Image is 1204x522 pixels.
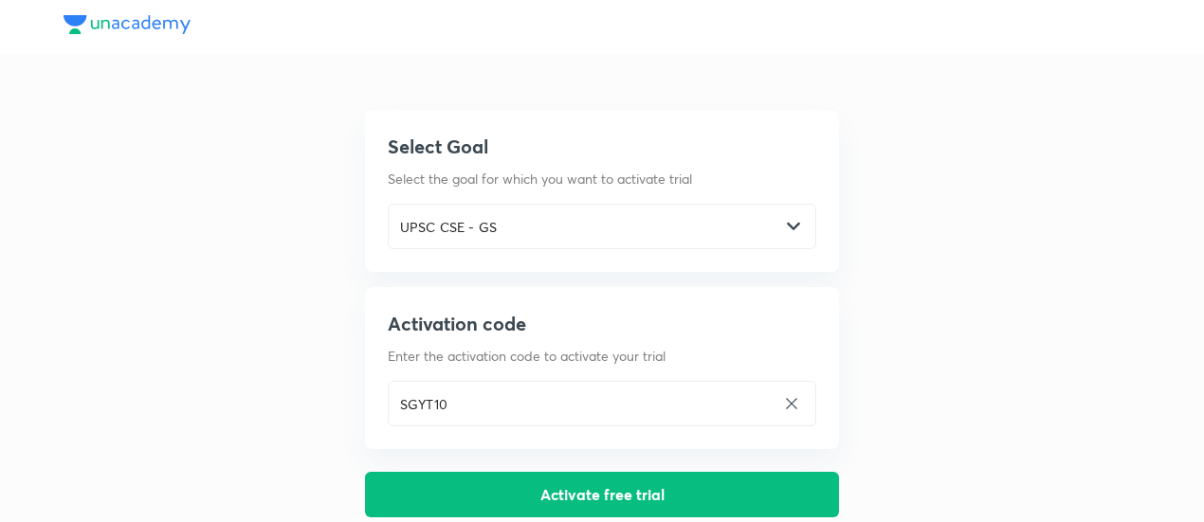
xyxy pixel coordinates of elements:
button: Activate free trial [365,472,839,517]
img: Unacademy [64,15,191,34]
p: Enter the activation code to activate your trial [388,346,816,366]
input: Select goal [389,207,779,246]
input: Enter activation code [389,385,775,423]
img: - [787,220,800,233]
h5: Activation code [388,310,816,338]
p: Select the goal for which you want to activate trial [388,169,816,189]
a: Unacademy [64,15,191,39]
h5: Select Goal [388,133,816,161]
